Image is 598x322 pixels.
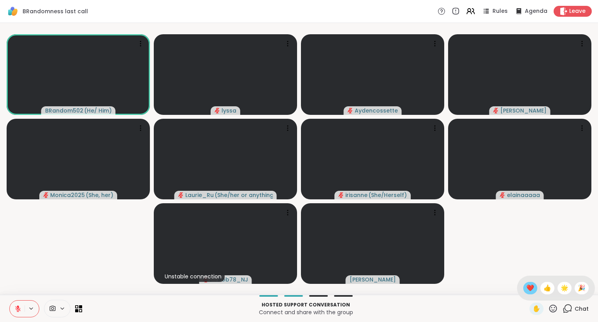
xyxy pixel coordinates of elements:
span: audio-muted [500,192,505,198]
span: Agenda [525,7,547,15]
span: Leave [569,7,586,15]
span: 👍 [543,283,551,293]
p: Connect and share with the group [87,308,525,316]
span: ( She, her ) [86,191,113,199]
span: audio-muted [178,192,184,198]
span: audio-muted [215,108,220,113]
span: Aydencossette [355,107,398,114]
span: audio-muted [43,192,49,198]
span: Rules [492,7,508,15]
span: 🎉 [578,283,586,293]
span: ( She/Herself ) [368,191,407,199]
span: Monica2025 [50,191,85,199]
span: ✋ [533,304,540,313]
span: [PERSON_NAME] [500,107,547,114]
img: ShareWell Logomark [6,5,19,18]
span: BRandom502 [45,107,83,114]
p: Hosted support conversation [87,301,525,308]
span: elainaaaaa [507,191,540,199]
span: ( She/her or anything else ) [215,191,273,199]
div: Unstable connection [162,271,225,282]
span: ( He/ Him ) [84,107,112,114]
span: [PERSON_NAME] [350,276,396,283]
span: ❤️ [526,283,534,293]
span: audio-muted [348,108,353,113]
span: Rob78_NJ [218,276,248,283]
span: 🌟 [561,283,568,293]
span: lyssa [222,107,236,114]
span: audio-muted [493,108,499,113]
span: BRandomness last call [23,7,88,15]
span: audio-muted [338,192,344,198]
span: Laurie_Ru [185,191,214,199]
span: Chat [575,305,589,313]
span: irisanne [345,191,368,199]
